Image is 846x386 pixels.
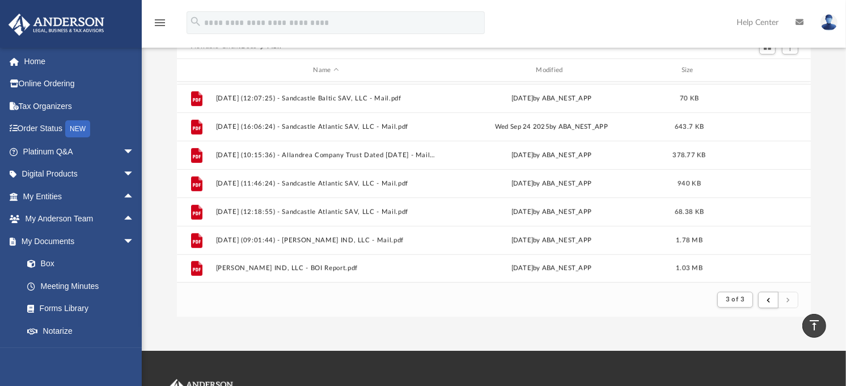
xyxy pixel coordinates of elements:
button: [DATE] (12:07:25) - Sandcastle Baltic SAV, LLC - Mail.pdf [216,95,437,102]
a: vertical_align_top [802,314,826,338]
i: search [189,15,202,28]
div: Size [667,65,712,75]
div: grid [177,82,811,282]
a: My Anderson Teamarrow_drop_up [8,208,146,230]
span: 1.03 MB [676,265,703,271]
span: [DATE] [511,237,534,244]
button: [DATE] (12:18:55) - Sandcastle Atlantic SAV, LLC - Mail.pdf [216,208,437,216]
span: arrow_drop_up [123,185,146,208]
button: [DATE] (16:06:24) - Sandcastle Atlantic SAV, LLC - Mail.pdf [216,123,437,131]
a: Order StatusNEW [8,118,151,141]
a: Online Ordering [8,73,151,95]
div: [DATE] by ABA_NEST_APP [441,179,662,189]
a: Forms Library [16,297,140,320]
button: [DATE] (09:01:44) - [PERSON_NAME] IND, LLC - Mail.pdf [216,237,437,244]
span: 643.7 KB [675,124,704,130]
span: arrow_drop_down [123,140,146,163]
a: Meeting Minutes [16,275,146,297]
span: 1.78 MB [676,237,703,244]
i: menu [153,16,167,30]
a: Box [16,253,140,275]
span: arrow_drop_down [123,163,146,186]
div: Modified [441,65,662,75]
img: Anderson Advisors Platinum Portal [5,14,108,36]
a: Digital Productsarrow_drop_down [8,163,151,186]
div: [DATE] by ABA_NEST_APP [441,263,662,274]
a: Platinum Q&Aarrow_drop_down [8,140,151,163]
span: 940 KB [678,181,701,187]
span: arrow_drop_down [123,230,146,253]
span: 3 of 3 [726,296,745,303]
div: [DATE] by ABA_NEST_APP [441,207,662,217]
div: id [182,65,210,75]
a: My Documentsarrow_drop_down [8,230,146,253]
a: menu [153,22,167,30]
a: Tax Organizers [8,95,151,118]
div: [DATE] by ABA_NEST_APP [441,94,662,104]
i: vertical_align_top [807,318,821,332]
span: 378.77 KB [672,152,705,158]
span: arrow_drop_up [123,208,146,231]
div: NEW [65,120,90,137]
div: id [717,65,796,75]
div: Wed Sep 24 2025 by ABA_NEST_APP [441,122,662,132]
a: Home [8,50,151,73]
div: by ABA_NEST_APP [441,236,662,246]
span: arrow_drop_down [123,342,146,366]
button: [PERSON_NAME] IND, LLC - BOI Report.pdf [216,265,437,272]
a: Online Learningarrow_drop_down [8,342,146,365]
button: 3 of 3 [717,292,753,308]
span: 68.38 KB [675,209,704,215]
button: [DATE] (10:15:36) - Allandrea Company Trust Dated [DATE] - Mail.pdf [216,152,437,159]
a: Notarize [16,320,146,342]
div: [DATE] by ABA_NEST_APP [441,150,662,161]
a: My Entitiesarrow_drop_up [8,185,151,208]
button: [DATE] (11:46:24) - Sandcastle Atlantic SAV, LLC - Mail.pdf [216,180,437,187]
span: 70 KB [680,95,699,102]
div: Name [215,65,436,75]
img: User Pic [820,14,837,31]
